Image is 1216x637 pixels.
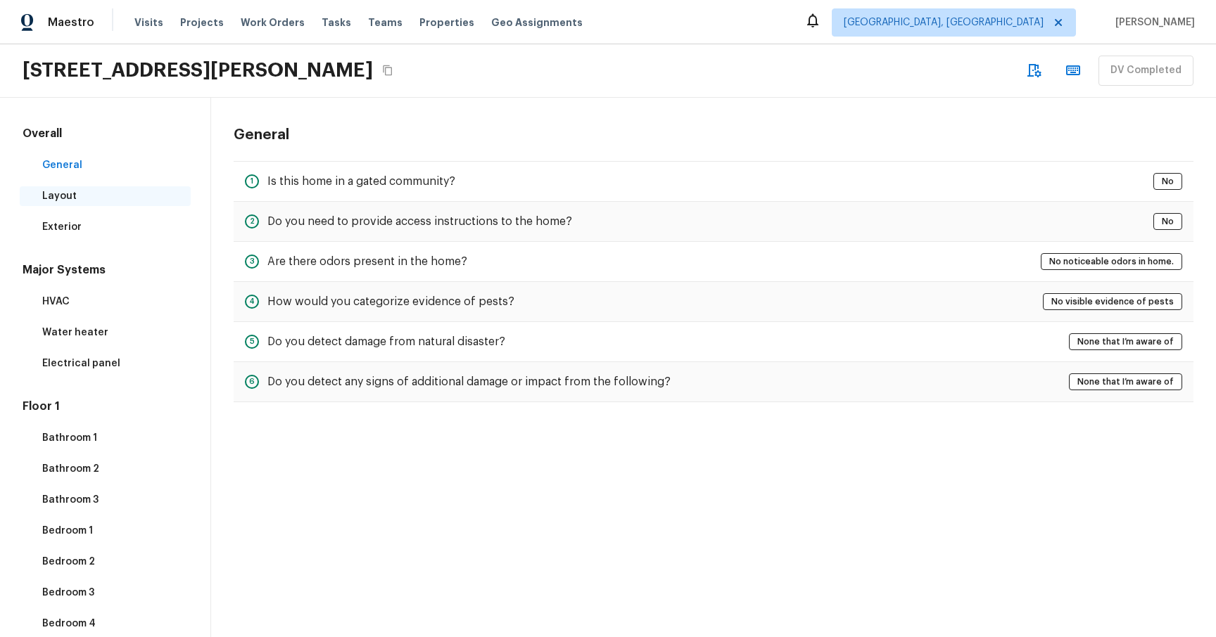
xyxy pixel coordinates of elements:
[42,586,182,600] p: Bedroom 3
[241,15,305,30] span: Work Orders
[1157,214,1179,229] span: No
[23,58,373,83] h2: [STREET_ADDRESS][PERSON_NAME]
[322,18,351,27] span: Tasks
[42,220,182,234] p: Exterior
[42,356,182,371] p: Electrical panel
[1072,375,1179,389] span: None that I’m aware of
[42,158,182,172] p: General
[42,462,182,476] p: Bathroom 2
[1046,295,1179,309] span: No visible evidence of pests
[245,335,259,349] div: 5
[419,15,474,30] span: Properties
[42,431,182,445] p: Bathroom 1
[180,15,224,30] span: Projects
[42,189,182,203] p: Layout
[267,174,455,189] h5: Is this home in a gated community?
[42,493,182,507] p: Bathroom 3
[234,126,289,144] h4: General
[267,294,514,309] h5: How would you categorize evidence of pests?
[1072,335,1179,349] span: None that I’m aware of
[379,61,397,79] button: Copy Address
[42,295,182,309] p: HVAC
[20,399,191,417] h5: Floor 1
[48,15,94,30] span: Maestro
[1157,174,1179,188] span: No
[1110,15,1195,30] span: [PERSON_NAME]
[42,555,182,569] p: Bedroom 2
[20,126,191,144] h5: Overall
[368,15,403,30] span: Teams
[267,334,505,349] h5: Do you detect damage from natural disaster?
[491,15,583,30] span: Geo Assignments
[267,254,467,269] h5: Are there odors present in the home?
[245,295,259,309] div: 4
[245,375,259,389] div: 6
[134,15,163,30] span: Visits
[245,255,259,269] div: 3
[20,262,191,281] h5: Major Systems
[267,374,671,390] h5: Do you detect any signs of additional damage or impact from the following?
[844,15,1044,30] span: [GEOGRAPHIC_DATA], [GEOGRAPHIC_DATA]
[1044,255,1179,269] span: No noticeable odors in home.
[267,214,572,229] h5: Do you need to provide access instructions to the home?
[42,524,182,538] p: Bedroom 1
[42,326,182,340] p: Water heater
[245,174,259,188] div: 1
[245,214,259,229] div: 2
[42,617,182,631] p: Bedroom 4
